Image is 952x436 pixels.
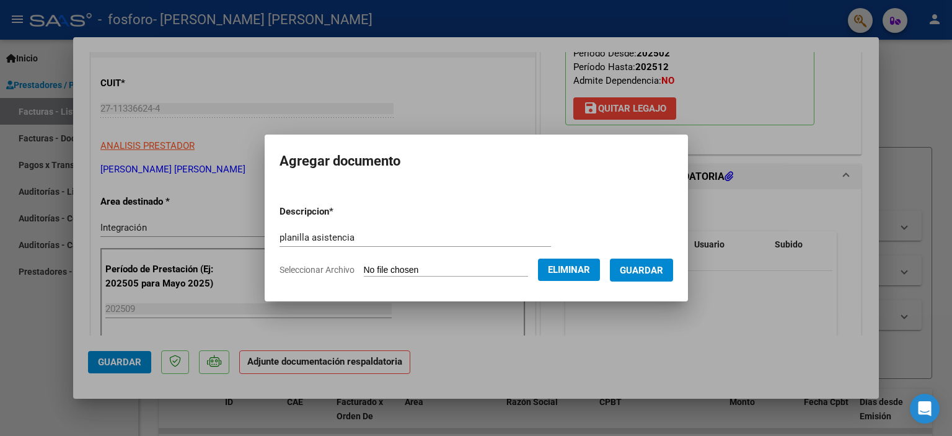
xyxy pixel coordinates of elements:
[280,149,673,173] h2: Agregar documento
[280,265,355,275] span: Seleccionar Archivo
[910,394,940,424] div: Open Intercom Messenger
[548,264,590,275] span: Eliminar
[620,265,663,276] span: Guardar
[538,259,600,281] button: Eliminar
[280,205,398,219] p: Descripcion
[610,259,673,282] button: Guardar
